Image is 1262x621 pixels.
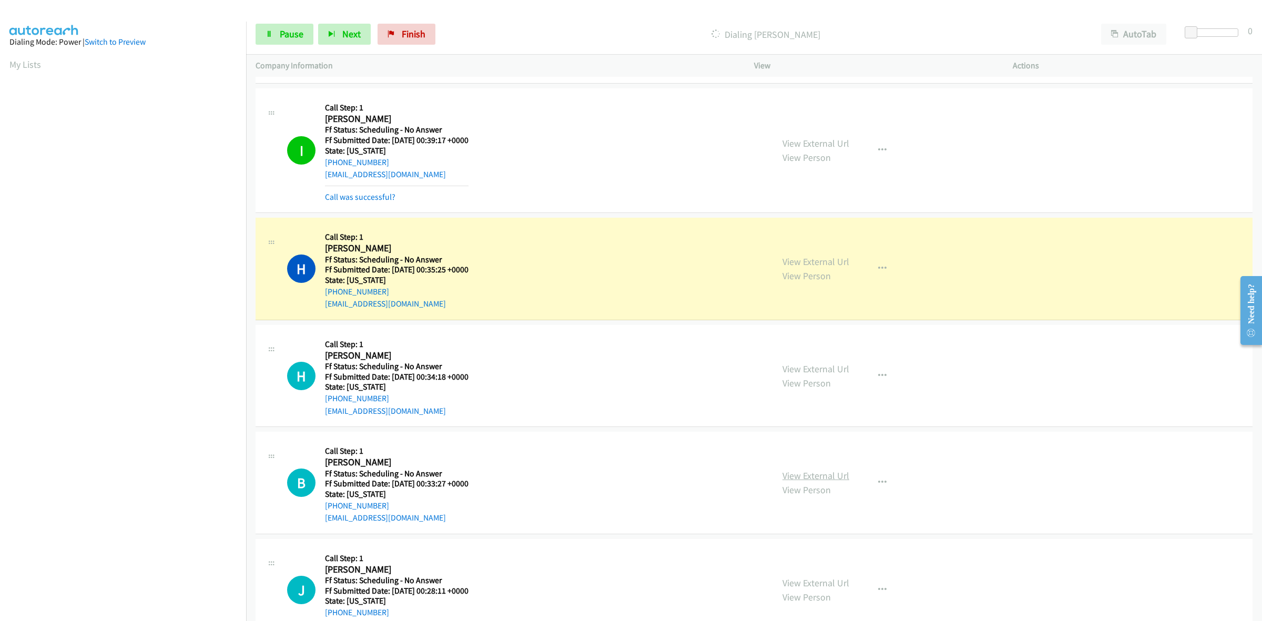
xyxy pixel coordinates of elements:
[450,27,1082,42] p: Dialing [PERSON_NAME]
[378,24,435,45] a: Finish
[325,299,446,309] a: [EMAIL_ADDRESS][DOMAIN_NAME]
[325,113,469,125] h2: [PERSON_NAME]
[1232,269,1262,352] iframe: Resource Center
[1101,24,1166,45] button: AutoTab
[325,232,469,242] h5: Call Step: 1
[287,469,315,497] div: The call is yet to be attempted
[318,24,371,45] button: Next
[287,362,315,390] div: The call is yet to be attempted
[287,469,315,497] h1: B
[782,470,849,482] a: View External Url
[782,591,831,603] a: View Person
[325,446,469,456] h5: Call Step: 1
[280,28,303,40] span: Pause
[325,456,469,469] h2: [PERSON_NAME]
[325,275,469,286] h5: State: [US_STATE]
[325,242,469,254] h2: [PERSON_NAME]
[9,58,41,70] a: My Lists
[325,501,389,511] a: [PHONE_NUMBER]
[325,135,469,146] h5: Ff Submitted Date: [DATE] 00:39:17 +0000
[325,479,469,489] h5: Ff Submitted Date: [DATE] 00:33:27 +0000
[325,607,389,617] a: [PHONE_NUMBER]
[287,362,315,390] h1: H
[782,270,831,282] a: View Person
[256,59,735,72] p: Company Information
[782,137,849,149] a: View External Url
[9,81,246,581] iframe: Dialpad
[9,36,237,48] div: Dialing Mode: Power |
[325,361,469,372] h5: Ff Status: Scheduling - No Answer
[325,372,469,382] h5: Ff Submitted Date: [DATE] 00:34:18 +0000
[782,577,849,589] a: View External Url
[325,564,469,576] h2: [PERSON_NAME]
[325,489,469,500] h5: State: [US_STATE]
[325,406,446,416] a: [EMAIL_ADDRESS][DOMAIN_NAME]
[402,28,425,40] span: Finish
[782,151,831,164] a: View Person
[325,287,389,297] a: [PHONE_NUMBER]
[325,553,469,564] h5: Call Step: 1
[1013,59,1253,72] p: Actions
[287,136,315,165] h1: I
[287,576,315,604] h1: J
[325,575,469,586] h5: Ff Status: Scheduling - No Answer
[325,169,446,179] a: [EMAIL_ADDRESS][DOMAIN_NAME]
[1190,28,1238,37] div: Delay between calls (in seconds)
[287,254,315,283] h1: H
[325,513,446,523] a: [EMAIL_ADDRESS][DOMAIN_NAME]
[85,37,146,47] a: Switch to Preview
[325,339,469,350] h5: Call Step: 1
[325,125,469,135] h5: Ff Status: Scheduling - No Answer
[325,469,469,479] h5: Ff Status: Scheduling - No Answer
[342,28,361,40] span: Next
[325,350,469,362] h2: [PERSON_NAME]
[325,586,469,596] h5: Ff Submitted Date: [DATE] 00:28:11 +0000
[325,264,469,275] h5: Ff Submitted Date: [DATE] 00:35:25 +0000
[287,576,315,604] div: The call is yet to be attempted
[782,363,849,375] a: View External Url
[782,484,831,496] a: View Person
[325,254,469,265] h5: Ff Status: Scheduling - No Answer
[256,24,313,45] a: Pause
[782,256,849,268] a: View External Url
[325,596,469,606] h5: State: [US_STATE]
[325,157,389,167] a: [PHONE_NUMBER]
[754,59,994,72] p: View
[325,382,469,392] h5: State: [US_STATE]
[1248,24,1253,38] div: 0
[325,192,395,202] a: Call was successful?
[782,377,831,389] a: View Person
[325,146,469,156] h5: State: [US_STATE]
[325,103,469,113] h5: Call Step: 1
[325,393,389,403] a: [PHONE_NUMBER]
